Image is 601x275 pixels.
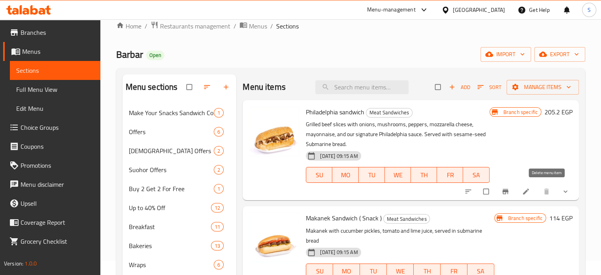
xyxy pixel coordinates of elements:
span: Buy 2 Get 2 For Free [129,184,214,193]
span: Restaurants management [160,21,230,31]
span: WE [388,169,408,181]
div: [GEOGRAPHIC_DATA] [453,6,505,14]
span: Sort [477,83,501,92]
button: MO [332,167,358,183]
p: Grilled beef slices with onions, mushrooms, peppers, mozzarella cheese, mayonnaise, and our signa... [306,119,489,149]
span: Suohor Offers [129,165,214,174]
div: items [214,127,224,137]
span: Wraps [129,260,214,269]
span: MO [335,169,355,181]
span: 2 [214,147,223,155]
a: Coverage Report [3,213,100,232]
div: Wraps6 [122,255,237,274]
span: Branch specific [500,108,541,116]
div: items [214,146,224,156]
span: Menus [249,21,267,31]
span: Manage items [513,82,573,92]
span: [DATE] 09:15 AM [317,152,361,160]
a: Menu disclaimer [3,175,100,194]
a: Coupons [3,137,100,156]
span: Promotions [21,161,94,170]
span: TU [362,169,382,181]
span: 13 [211,242,223,250]
button: show more [557,183,576,200]
h6: 205.2 EGP [544,106,573,118]
span: Meat Sandwiches [366,108,412,117]
button: SU [306,167,332,183]
button: import [480,47,531,62]
span: Up to 40% Off [129,203,211,212]
span: Sections [276,21,299,31]
button: TU [359,167,385,183]
h6: 114 EGP [549,212,573,224]
a: Grocery Checklist [3,232,100,251]
div: Meat Sandwiches [383,214,430,224]
span: Menus [22,47,94,56]
span: 12 [211,204,223,212]
span: Branch specific [505,214,546,222]
p: Makanek with cucumber pickles, tomato and lime juice, served in submarine bread [306,226,494,246]
a: Choice Groups [3,118,100,137]
li: / [234,21,236,31]
a: Edit menu item [522,188,531,195]
button: Add section [217,78,236,96]
span: 1 [214,109,223,117]
button: SA [463,167,489,183]
a: Menus [239,21,267,31]
a: Promotions [3,156,100,175]
span: Make Your Snacks Sandwich Combo And Save 50 EGP [129,108,214,118]
a: Edit Menu [10,99,100,118]
button: Sort [475,81,503,93]
span: Add item [447,81,472,93]
a: Full Menu View [10,80,100,99]
span: [DATE] 09:15 AM [317,248,361,256]
a: Menus [3,42,100,61]
span: Select section [430,80,447,95]
span: Bakeries [129,241,211,250]
a: Home [116,21,141,31]
span: 6 [214,128,223,136]
span: Barbar [116,46,143,63]
span: Grocery Checklist [21,237,94,246]
li: / [270,21,273,31]
span: 1 [214,185,223,193]
span: Breakfast [129,222,211,231]
span: SU [309,169,329,181]
button: TH [411,167,437,183]
span: Menu disclaimer [21,180,94,189]
span: Philadelphia sandwich [306,106,364,118]
button: FR [437,167,463,183]
span: Select to update [479,184,495,199]
a: Restaurants management [151,21,230,31]
h2: Menu sections [126,81,178,93]
button: sort-choices [460,183,479,200]
svg: Show Choices [561,188,569,195]
div: Offers [129,127,214,137]
a: Branches [3,23,100,42]
div: items [211,203,224,212]
button: export [534,47,585,62]
input: search [315,80,409,94]
h2: Menu items [243,81,286,93]
span: 11 [211,223,223,231]
div: [DEMOGRAPHIC_DATA] Offers2 [122,141,237,160]
span: Add [449,83,470,92]
div: items [211,241,224,250]
span: TH [414,169,434,181]
span: Choice Groups [21,123,94,132]
div: Menu-management [367,5,416,15]
span: Select all sections [182,80,198,95]
div: items [214,165,224,174]
span: 6 [214,261,223,269]
span: Branches [21,28,94,37]
button: delete [538,183,557,200]
div: Iftar Offers [129,146,214,156]
span: Full Menu View [16,85,94,94]
img: Philadelphia sandwich [249,106,300,157]
a: Sections [10,61,100,80]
